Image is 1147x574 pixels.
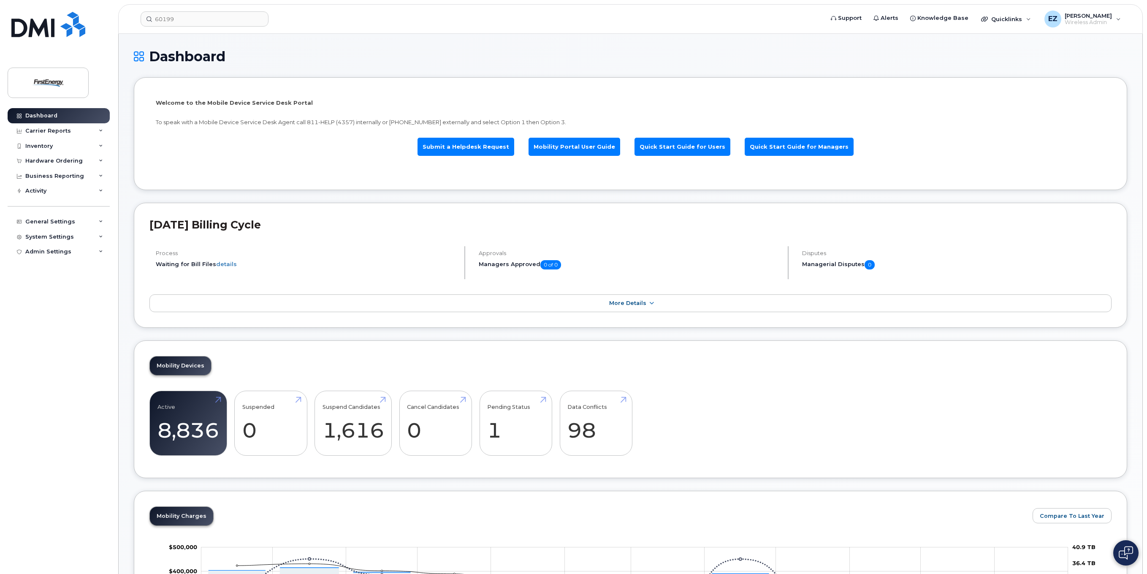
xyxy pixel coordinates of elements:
a: Mobility Portal User Guide [529,138,620,156]
a: Suspended 0 [242,395,299,451]
g: $0 [169,544,197,550]
h4: Disputes [802,250,1112,256]
h5: Managerial Disputes [802,260,1112,269]
p: To speak with a Mobile Device Service Desk Agent call 811-HELP (4357) internally or [PHONE_NUMBER... [156,118,1105,126]
a: Active 8,836 [157,395,219,451]
h1: Dashboard [134,49,1127,64]
a: Cancel Candidates 0 [407,395,464,451]
a: Data Conflicts 98 [567,395,624,451]
a: Submit a Helpdesk Request [418,138,514,156]
h2: [DATE] Billing Cycle [149,218,1112,231]
h4: Process [156,250,457,256]
h4: Approvals [479,250,780,256]
button: Compare To Last Year [1033,508,1112,523]
span: More Details [609,300,646,306]
a: Quick Start Guide for Users [635,138,730,156]
span: Compare To Last Year [1040,512,1104,520]
tspan: $500,000 [169,544,197,550]
li: Waiting for Bill Files [156,260,457,268]
tspan: 36.4 TB [1072,560,1095,566]
a: Mobility Devices [150,356,211,375]
span: 0 [865,260,875,269]
h5: Managers Approved [479,260,780,269]
p: Welcome to the Mobile Device Service Desk Portal [156,99,1105,107]
a: Quick Start Guide for Managers [745,138,854,156]
a: Pending Status 1 [487,395,544,451]
a: Mobility Charges [150,507,213,525]
tspan: 40.9 TB [1072,544,1095,550]
a: details [216,261,237,267]
span: 0 of 0 [540,260,561,269]
img: Open chat [1119,546,1133,560]
a: Suspend Candidates 1,616 [323,395,384,451]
